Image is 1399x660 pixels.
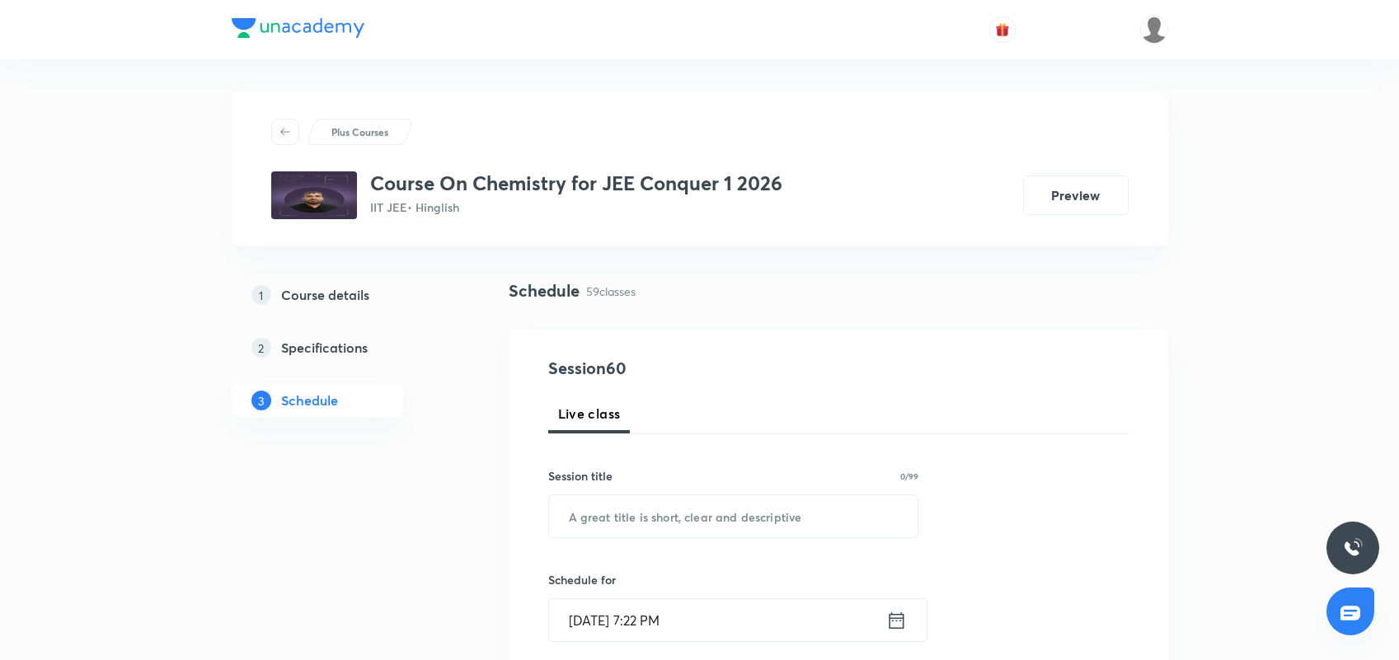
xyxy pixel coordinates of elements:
[281,338,368,358] h5: Specifications
[281,285,369,305] h5: Course details
[995,22,1010,37] img: avatar
[1343,538,1363,558] img: ttu
[232,279,456,311] a: 1Course details
[331,124,388,139] p: Plus Courses
[251,338,271,358] p: 2
[548,356,849,381] h4: Session 60
[1140,16,1168,44] img: Bhuwan Singh
[989,16,1016,43] button: avatar
[370,171,782,195] h3: Course On Chemistry for JEE Conquer 1 2026
[586,283,636,300] p: 59 classes
[281,391,338,410] h5: Schedule
[549,495,918,537] input: A great title is short, clear and descriptive
[558,404,621,424] span: Live class
[232,331,456,364] a: 2Specifications
[232,18,364,42] a: Company Logo
[232,18,364,38] img: Company Logo
[900,472,918,480] p: 0/99
[548,571,919,588] h6: Schedule for
[548,467,613,484] h6: Session title
[271,171,357,219] img: efe288a59410458cac6122c60a172225.jpg
[509,279,580,303] h4: Schedule
[251,285,271,305] p: 1
[1023,176,1129,215] button: Preview
[251,391,271,410] p: 3
[370,199,782,216] p: IIT JEE • Hinglish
